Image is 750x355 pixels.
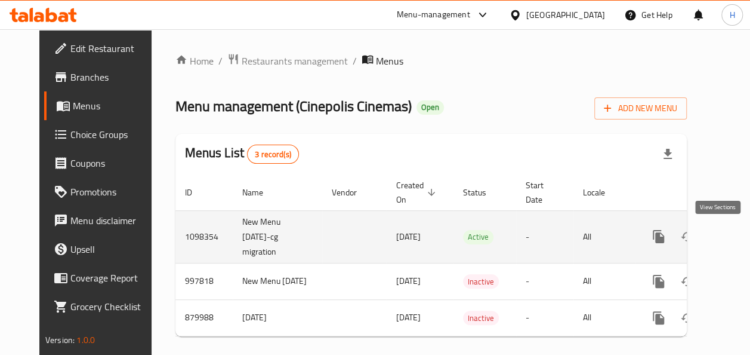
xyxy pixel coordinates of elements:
[70,156,155,170] span: Coupons
[70,299,155,314] span: Grocery Checklist
[463,275,499,289] span: Inactive
[644,304,673,332] button: more
[175,93,412,120] span: Menu management ( Cinepolis Cinemas )
[70,41,155,56] span: Edit Restaurant
[44,120,165,149] a: Choice Groups
[516,210,573,263] td: -
[594,97,687,120] button: Add New Menu
[247,145,299,164] div: Total records count
[463,274,499,289] div: Inactive
[70,213,155,228] span: Menu disclaimer
[175,299,233,336] td: 879988
[397,8,470,22] div: Menu-management
[353,54,357,68] li: /
[396,178,439,207] span: Created On
[76,332,95,348] span: 1.0.0
[673,267,702,296] button: Change Status
[185,185,208,200] span: ID
[463,311,499,325] div: Inactive
[463,230,493,244] span: Active
[70,185,155,199] span: Promotions
[175,210,233,263] td: 1098354
[653,140,682,169] div: Export file
[44,34,165,63] a: Edit Restaurant
[673,304,702,332] button: Change Status
[233,263,322,299] td: New Menu [DATE]
[227,53,348,69] a: Restaurants management
[583,185,621,200] span: Locale
[573,263,635,299] td: All
[516,299,573,336] td: -
[70,70,155,84] span: Branches
[573,210,635,263] td: All
[44,91,165,120] a: Menus
[44,149,165,177] a: Coupons
[729,8,734,22] span: H
[644,267,673,296] button: more
[44,206,165,235] a: Menu disclaimer
[233,210,322,263] td: New Menu [DATE]-cg migration
[644,222,673,251] button: more
[70,271,155,285] span: Coverage Report
[416,100,444,115] div: Open
[248,149,298,160] span: 3 record(s)
[218,54,223,68] li: /
[516,263,573,299] td: -
[70,127,155,142] span: Choice Groups
[673,222,702,251] button: Change Status
[233,299,322,336] td: [DATE]
[396,310,421,325] span: [DATE]
[332,185,372,200] span: Vendor
[604,101,677,116] span: Add New Menu
[416,102,444,112] span: Open
[44,264,165,292] a: Coverage Report
[175,54,214,68] a: Home
[396,229,421,244] span: [DATE]
[44,235,165,264] a: Upsell
[175,263,233,299] td: 997818
[44,177,165,206] a: Promotions
[70,242,155,256] span: Upsell
[45,332,75,348] span: Version:
[396,273,421,289] span: [DATE]
[44,63,165,91] a: Branches
[242,185,279,200] span: Name
[526,178,559,207] span: Start Date
[73,99,155,113] span: Menus
[175,53,687,69] nav: breadcrumb
[463,311,499,325] span: Inactive
[573,299,635,336] td: All
[463,185,502,200] span: Status
[44,292,165,321] a: Grocery Checklist
[242,54,348,68] span: Restaurants management
[526,8,605,22] div: [GEOGRAPHIC_DATA]
[376,54,403,68] span: Menus
[185,144,299,164] h2: Menus List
